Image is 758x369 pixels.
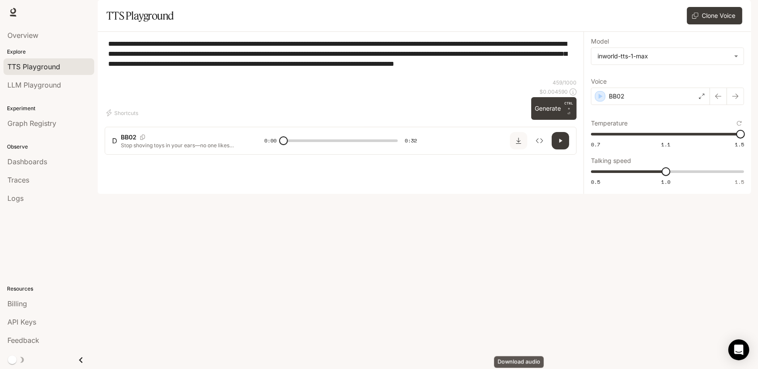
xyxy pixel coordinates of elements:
[121,133,137,142] p: BB02
[531,132,548,149] button: Inspect
[121,142,243,149] p: Stop shoving toys in your ears—no one likes them! Regular earbuds hurt, clip-on earbuds fall off…...
[264,136,277,145] span: 0:00
[106,7,174,24] h1: TTS Playground
[105,106,142,120] button: Shortcuts
[137,135,149,140] button: Copy Voice ID
[609,92,625,101] p: BB02
[591,38,609,44] p: Model
[591,158,631,164] p: Talking speed
[591,120,628,126] p: Temperature
[564,101,573,116] p: ⏎
[591,178,600,186] span: 0.5
[591,141,600,148] span: 0.7
[687,7,742,24] button: Clone Voice
[510,132,527,149] button: Download audio
[494,356,544,368] div: Download audio
[591,48,744,64] div: inworld-tts-1-max
[661,178,670,186] span: 1.0
[539,88,568,95] p: $ 0.004590
[735,178,744,186] span: 1.5
[531,97,577,120] button: GenerateCTRL +⏎
[112,135,117,146] div: D
[405,136,417,145] span: 0:32
[553,79,577,86] p: 459 / 1000
[591,78,607,85] p: Voice
[735,141,744,148] span: 1.5
[661,141,670,148] span: 1.1
[728,339,749,360] div: Open Intercom Messenger
[598,52,730,61] div: inworld-tts-1-max
[564,101,573,111] p: CTRL +
[734,118,744,128] button: Reset to default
